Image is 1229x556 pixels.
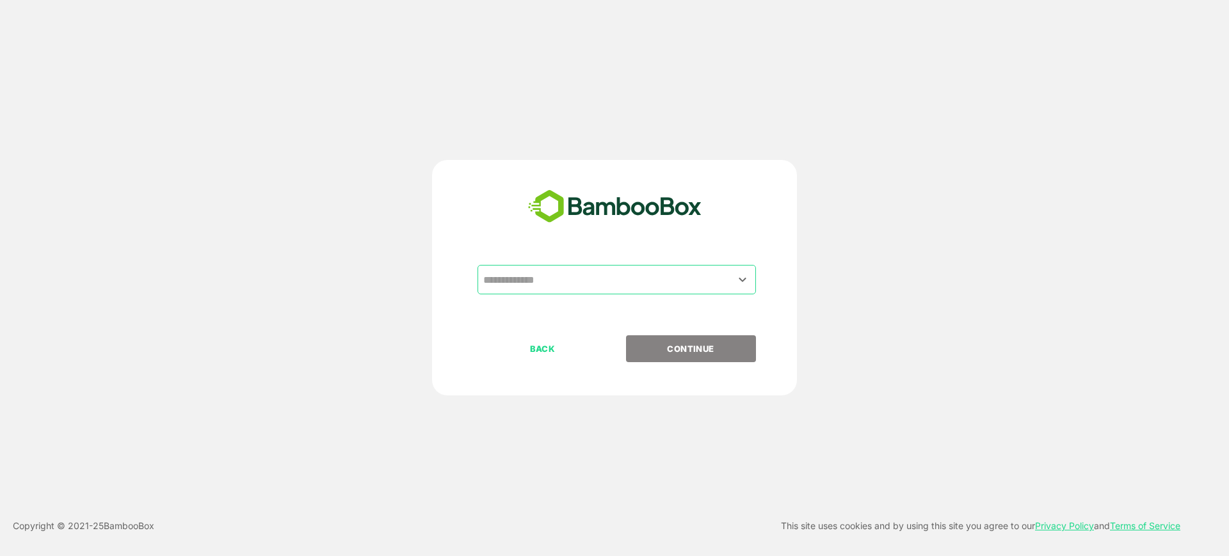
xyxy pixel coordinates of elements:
p: Copyright © 2021- 25 BambooBox [13,518,154,534]
a: Privacy Policy [1035,520,1094,531]
img: bamboobox [521,186,709,228]
button: CONTINUE [626,335,756,362]
p: This site uses cookies and by using this site you agree to our and [781,518,1180,534]
button: Open [734,271,751,288]
a: Terms of Service [1110,520,1180,531]
button: BACK [478,335,607,362]
p: BACK [479,342,607,356]
p: CONTINUE [627,342,755,356]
